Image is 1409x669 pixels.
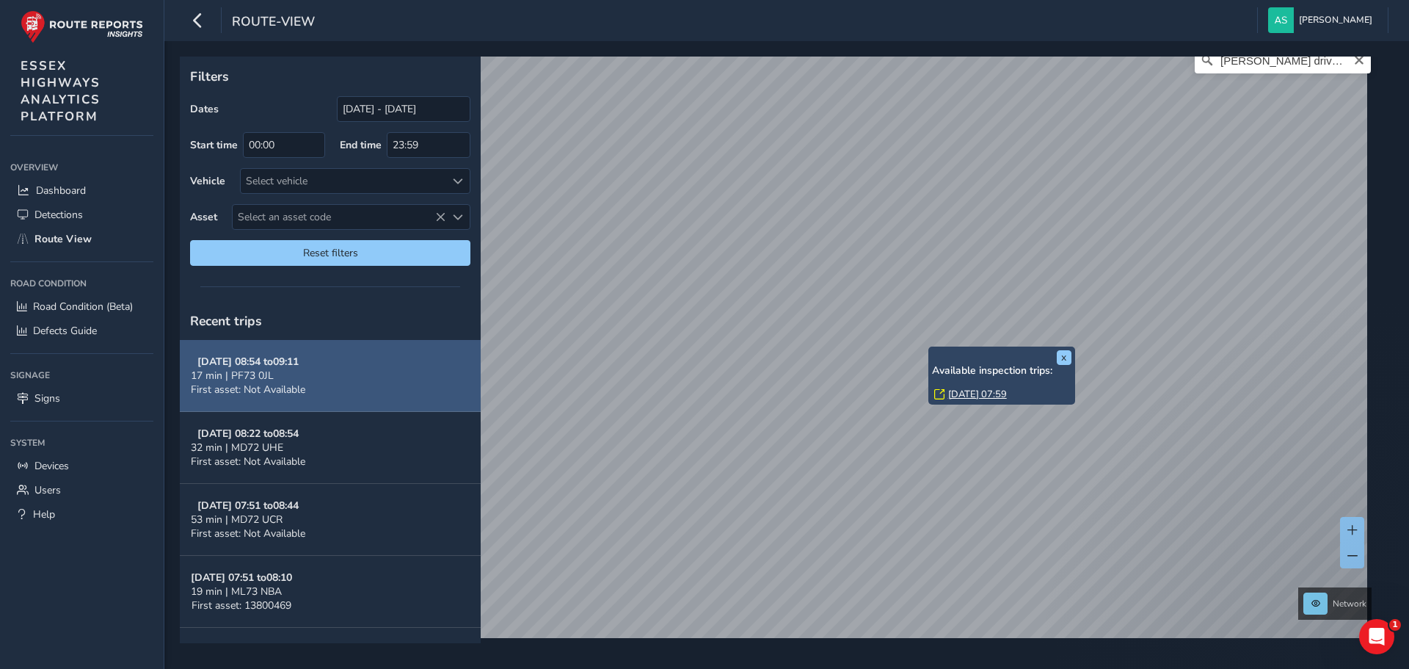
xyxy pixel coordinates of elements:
span: Help [33,507,55,521]
span: 1 [1389,619,1401,631]
span: 53 min | MD72 UCR [191,513,283,527]
span: First asset: Not Available [191,383,305,397]
button: [PERSON_NAME] [1268,7,1377,33]
span: 17 min | PF73 0JL [191,369,274,383]
span: Devices [34,459,69,473]
a: Users [10,478,153,502]
a: Road Condition (Beta) [10,294,153,319]
h6: Available inspection trips: [932,365,1071,377]
span: First asset: Not Available [191,527,305,540]
label: Start time [190,138,238,152]
span: 32 min | MD72 UHE [191,441,283,455]
a: Dashboard [10,178,153,203]
span: Route View [34,232,92,246]
input: Search [1195,47,1371,73]
button: Reset filters [190,240,470,266]
span: [PERSON_NAME] [1299,7,1372,33]
button: [DATE] 07:51 to08:1019 min | ML73 NBAFirst asset: 13800469 [180,556,481,628]
strong: [DATE] 07:51 to 08:10 [191,571,292,585]
strong: [DATE] 07:46 to 08:21 [191,643,292,657]
span: Signs [34,391,60,405]
a: Devices [10,454,153,478]
a: Route View [10,227,153,251]
span: 19 min | ML73 NBA [191,585,282,599]
span: Network [1333,598,1366,610]
a: Detections [10,203,153,227]
div: Overview [10,156,153,178]
span: First asset: 13800469 [192,599,291,612]
div: Select an asset code [445,205,470,229]
span: route-view [232,12,315,33]
strong: [DATE] 08:22 to 08:54 [197,427,299,441]
button: [DATE] 08:54 to09:1117 min | PF73 0JLFirst asset: Not Available [180,340,481,412]
button: Clear [1353,52,1365,66]
button: [DATE] 07:51 to08:4453 min | MD72 UCRFirst asset: Not Available [180,484,481,556]
img: rr logo [21,10,143,43]
strong: [DATE] 07:51 to 08:44 [197,499,299,513]
canvas: Map [185,40,1367,638]
a: Defects Guide [10,319,153,343]
a: Help [10,502,153,527]
span: Recent trips [190,312,262,330]
span: First asset: Not Available [191,455,305,469]
iframe: Intercom live chat [1359,619,1394,654]
span: ESSEX HIGHWAYS ANALYTICS PLATFORM [21,57,101,125]
button: [DATE] 08:22 to08:5432 min | MD72 UHEFirst asset: Not Available [180,412,481,484]
span: Select an asset code [233,205,445,229]
span: Detections [34,208,83,222]
img: diamond-layout [1268,7,1294,33]
div: Road Condition [10,272,153,294]
span: Reset filters [201,246,459,260]
label: Vehicle [190,174,225,188]
label: End time [340,138,382,152]
span: Dashboard [36,184,86,198]
span: Defects Guide [33,324,97,338]
label: Asset [190,210,217,224]
a: [DATE] 07:59 [948,388,1007,401]
p: Filters [190,67,470,86]
div: Signage [10,364,153,386]
label: Dates [190,102,219,116]
strong: [DATE] 08:54 to 09:11 [197,355,299,369]
a: Signs [10,386,153,411]
div: Select vehicle [241,169,445,193]
button: x [1057,350,1071,365]
div: System [10,432,153,454]
span: Users [34,483,61,497]
span: Road Condition (Beta) [33,300,133,314]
